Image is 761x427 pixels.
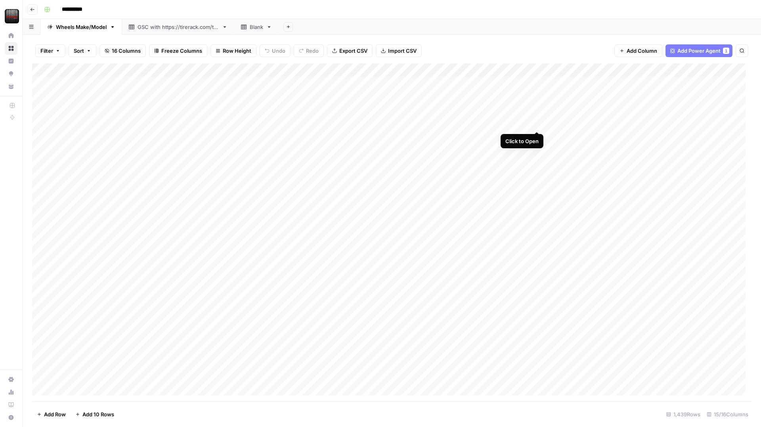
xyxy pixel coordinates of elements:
a: Learning Hub [5,398,17,411]
button: Export CSV [327,44,373,57]
button: Help + Support [5,411,17,424]
a: Opportunities [5,67,17,80]
span: Add 10 Rows [82,410,114,418]
button: Filter [35,44,65,57]
span: Import CSV [388,47,417,55]
span: 16 Columns [112,47,141,55]
button: Undo [260,44,291,57]
button: Add Column [614,44,662,57]
div: Click to Open [505,137,539,145]
a: Wheels Make/Model [40,19,122,35]
span: Add Row [44,410,66,418]
button: Workspace: Tire Rack [5,6,17,26]
button: Import CSV [376,44,422,57]
img: Tire Rack Logo [5,9,19,23]
span: Filter [40,47,53,55]
a: Your Data [5,80,17,93]
a: Usage [5,386,17,398]
a: Blank [234,19,279,35]
button: Add Power Agent1 [665,44,732,57]
a: Browse [5,42,17,55]
a: Home [5,29,17,42]
button: Redo [294,44,324,57]
div: GSC with [URL][DOMAIN_NAME] [138,23,219,31]
span: Add Column [627,47,657,55]
div: 1,439 Rows [663,408,704,421]
a: Settings [5,373,17,386]
span: Undo [272,47,285,55]
div: 15/16 Columns [704,408,751,421]
div: 1 [723,48,729,54]
span: Sort [74,47,84,55]
a: Insights [5,55,17,67]
button: Sort [69,44,96,57]
span: 1 [725,48,727,54]
div: Blank [250,23,263,31]
button: 16 Columns [99,44,146,57]
button: Add Row [32,408,71,421]
button: Add 10 Rows [71,408,119,421]
span: Freeze Columns [161,47,202,55]
button: Freeze Columns [149,44,207,57]
span: Row Height [223,47,251,55]
span: Redo [306,47,319,55]
a: GSC with [URL][DOMAIN_NAME] [122,19,234,35]
div: Wheels Make/Model [56,23,107,31]
button: Row Height [210,44,256,57]
span: Export CSV [339,47,367,55]
span: Add Power Agent [677,47,721,55]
